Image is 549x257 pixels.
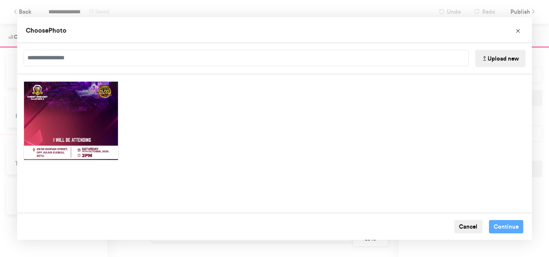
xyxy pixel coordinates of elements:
button: Continue [489,220,524,234]
div: Choose Image [17,17,532,240]
button: Cancel [454,220,483,234]
iframe: Drift Widget Chat Controller [506,214,539,247]
span: Choose Photo [26,26,66,34]
button: Upload new [475,50,525,67]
